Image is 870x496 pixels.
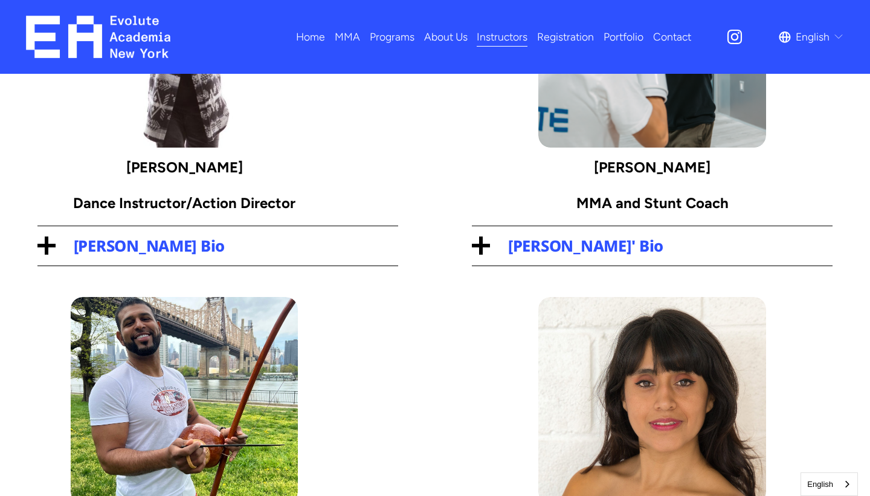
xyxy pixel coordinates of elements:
a: Portfolio [604,26,643,47]
strong: [PERSON_NAME] [126,158,243,176]
a: folder dropdown [335,26,360,47]
strong: [PERSON_NAME] [594,158,710,176]
img: EA [26,16,170,58]
span: English [796,27,830,47]
aside: Language selected: English [801,472,858,496]
span: [PERSON_NAME]' Bio [490,235,833,256]
a: Instagram [726,28,744,46]
a: Registration [537,26,594,47]
a: Instructors [477,26,527,47]
a: English [801,473,857,495]
span: MMA [335,27,360,47]
span: Programs [370,27,414,47]
a: folder dropdown [370,26,414,47]
a: Contact [653,26,691,47]
strong: Dance Instructor/Action Director [73,194,295,212]
div: language picker [779,26,844,47]
button: [PERSON_NAME] Bio [37,226,399,266]
span: [PERSON_NAME] Bio [56,235,399,256]
a: About Us [424,26,468,47]
button: [PERSON_NAME]' Bio [472,226,833,266]
a: Home [296,26,325,47]
strong: MMA and Stunt Coach [576,194,729,212]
